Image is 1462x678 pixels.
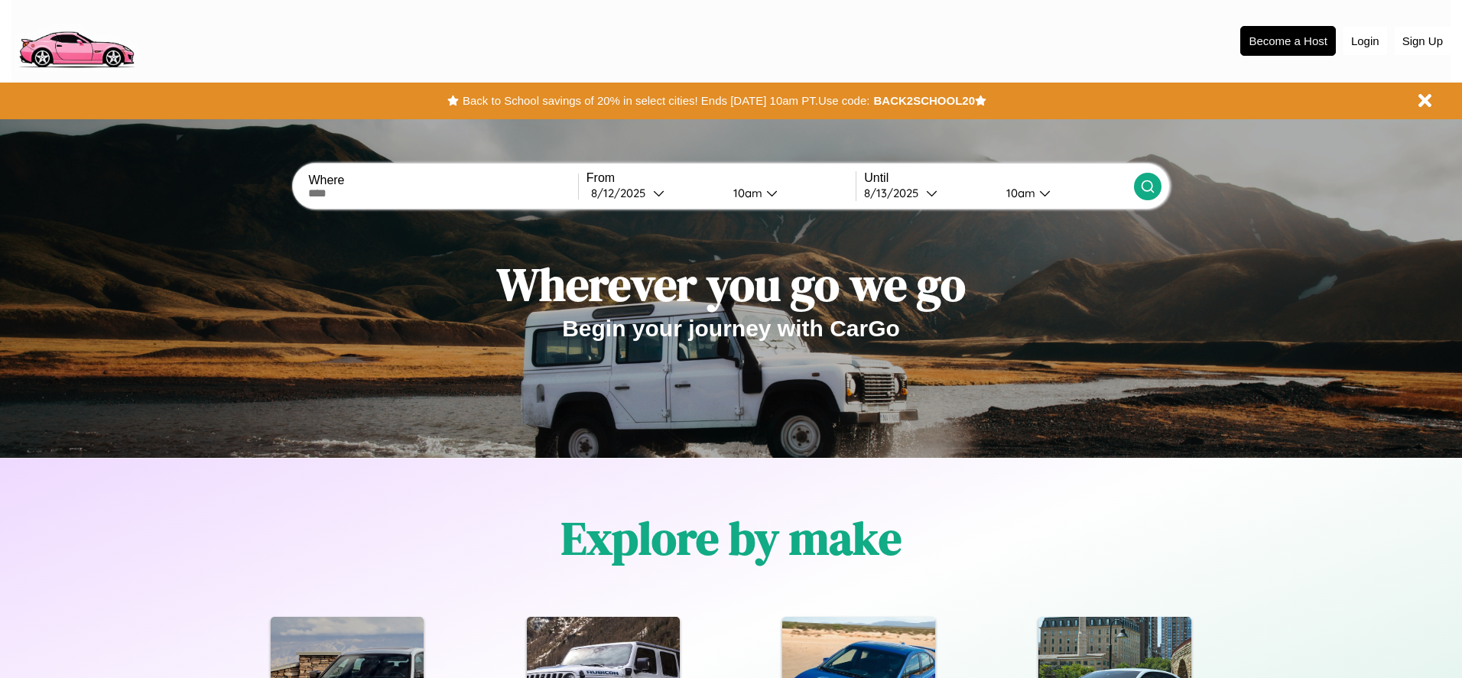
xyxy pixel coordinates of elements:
button: 10am [994,185,1133,201]
button: 10am [721,185,856,201]
label: Until [864,171,1133,185]
h1: Explore by make [561,507,902,569]
img: logo [11,8,141,72]
label: From [586,171,856,185]
button: Become a Host [1240,26,1336,56]
div: 10am [999,186,1039,200]
button: 8/12/2025 [586,185,721,201]
div: 8 / 13 / 2025 [864,186,926,200]
div: 10am [726,186,766,200]
button: Login [1343,27,1387,55]
button: Back to School savings of 20% in select cities! Ends [DATE] 10am PT.Use code: [459,90,873,112]
button: Sign Up [1395,27,1451,55]
b: BACK2SCHOOL20 [873,94,975,107]
div: 8 / 12 / 2025 [591,186,653,200]
label: Where [308,174,577,187]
